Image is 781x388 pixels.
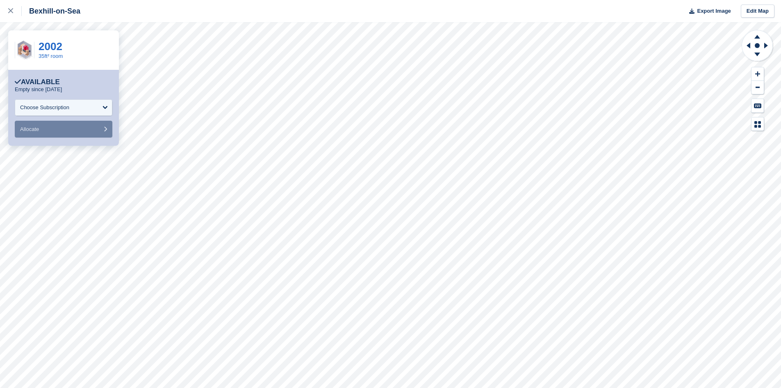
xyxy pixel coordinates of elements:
button: Zoom In [751,67,764,81]
a: Edit Map [741,5,774,18]
button: Map Legend [751,117,764,131]
span: Export Image [697,7,731,15]
img: 35FT.jpg [15,39,34,61]
button: Keyboard Shortcuts [751,99,764,112]
div: Available [15,78,60,86]
button: Allocate [15,121,112,138]
div: Bexhill-on-Sea [22,6,80,16]
button: Zoom Out [751,81,764,94]
a: 2002 [39,40,62,53]
a: 35ft² room [39,53,63,59]
button: Export Image [684,5,731,18]
div: Choose Subscription [20,103,69,112]
p: Empty since [DATE] [15,86,62,93]
span: Allocate [20,126,39,132]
